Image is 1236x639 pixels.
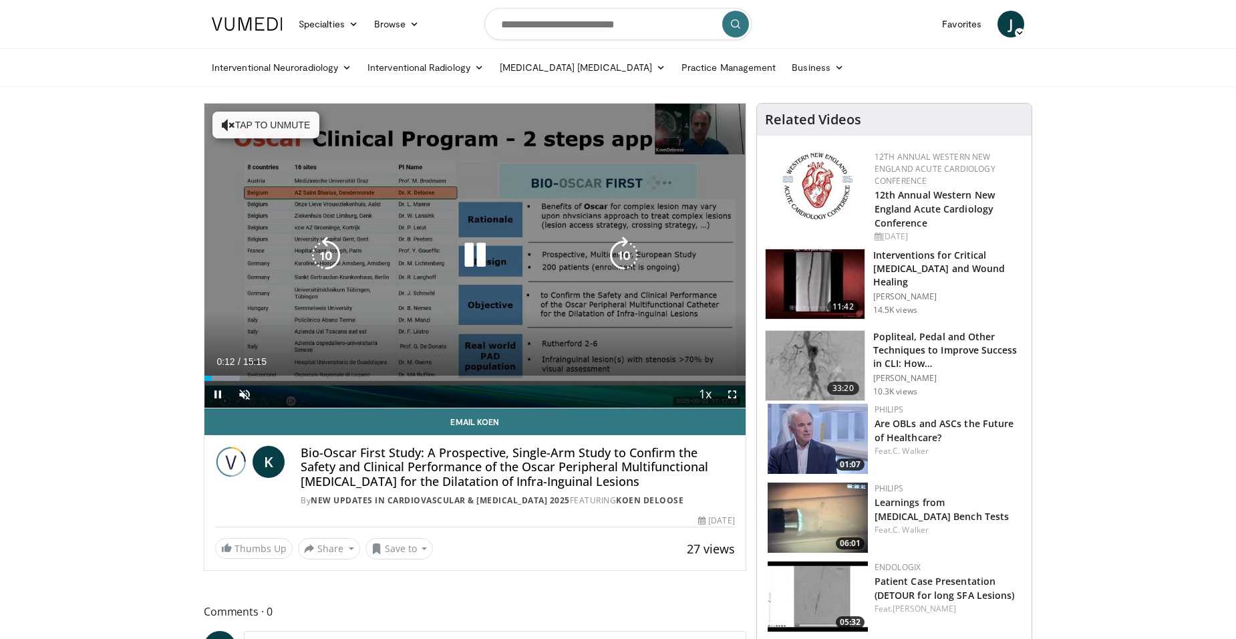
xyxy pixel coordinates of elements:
span: 06:01 [836,537,865,549]
button: Playback Rate [692,381,719,408]
a: Learnings from [MEDICAL_DATA] Bench Tests [875,496,1010,523]
span: / [238,356,241,367]
input: Search topics, interventions [484,8,752,40]
a: Interventional Radiology [359,54,492,81]
a: Practice Management [673,54,784,81]
button: Tap to unmute [212,112,319,138]
button: Save to [365,538,434,559]
img: VuMedi Logo [212,17,283,31]
a: Philips [875,404,903,415]
h3: Interventions for Critical [MEDICAL_DATA] and Wound Healing [873,249,1024,289]
a: J [997,11,1024,37]
a: Business [784,54,852,81]
img: 0547a951-2e8b-4df6-bc87-cc102613d05c.150x105_q85_crop-smart_upscale.jpg [768,483,868,553]
button: Pause [204,381,231,408]
p: [PERSON_NAME] [873,291,1024,302]
span: 33:20 [827,382,859,395]
a: [PERSON_NAME] [893,603,956,614]
a: Favorites [934,11,989,37]
span: 0:12 [216,356,235,367]
a: 12th Annual Western New England Acute Cardiology Conference [875,188,995,229]
span: 15:15 [243,356,267,367]
a: Endologix [875,561,921,573]
a: [MEDICAL_DATA] [MEDICAL_DATA] [492,54,673,81]
div: Feat. [875,603,1021,615]
button: Fullscreen [719,381,746,408]
img: New Updates in Cardiovascular & Interventional Radiology 2025 [215,446,247,478]
button: Share [298,538,360,559]
a: Thumbs Up [215,538,293,559]
div: Feat. [875,445,1021,457]
div: [DATE] [698,515,734,527]
div: Progress Bar [204,376,746,381]
h4: Related Videos [765,112,861,128]
a: K [253,446,285,478]
button: Unmute [231,381,258,408]
video-js: Video Player [204,104,746,408]
span: 27 views [687,541,735,557]
a: 05:32 [768,561,868,632]
p: [PERSON_NAME] [873,373,1024,384]
a: Email Koen [204,408,746,435]
div: By FEATURING [301,495,734,507]
div: Feat. [875,524,1021,536]
img: 8e469e3f-019b-47df-afe7-ab3e860d9c55.150x105_q85_crop-smart_upscale.jpg [768,561,868,632]
a: 11:42 Interventions for Critical [MEDICAL_DATA] and Wound Healing [PERSON_NAME] 14.5K views [765,249,1024,319]
a: Interventional Neuroradiology [204,54,359,81]
p: 14.5K views [873,305,917,315]
a: Patient Case Presentation (DETOUR for long SFA Lesions) [875,575,1015,602]
a: Philips [875,483,903,494]
a: 33:20 Popliteal, Pedal and Other Techniques to Improve Success in CLI: How… [PERSON_NAME] 10.3K v... [765,330,1024,401]
a: 01:07 [768,404,868,474]
h4: Bio-Oscar First Study: A Prospective, Single-Arm Study to Confirm the Safety and Clinical Perform... [301,446,734,489]
a: Koen Deloose [616,495,683,506]
span: 11:42 [827,300,859,313]
img: T6d-rUZNqcn4uJqH4xMDoxOjBrO-I4W8.150x105_q85_crop-smart_upscale.jpg [766,331,865,400]
span: Comments 0 [204,603,746,620]
span: 01:07 [836,459,865,471]
a: 12th Annual Western New England Acute Cardiology Conference [875,151,995,186]
p: 10.3K views [873,386,917,397]
h3: Popliteal, Pedal and Other Techniques to Improve Success in CLI: How… [873,330,1024,370]
span: 05:32 [836,616,865,628]
div: [DATE] [875,231,1021,243]
img: 243716_0000_1.png.150x105_q85_crop-smart_upscale.jpg [766,249,865,319]
a: Specialties [291,11,366,37]
img: 0954f259-7907-4053-a817-32a96463ecc8.png.150x105_q85_autocrop_double_scale_upscale_version-0.2.png [780,151,855,221]
img: 75a3f960-6a0f-456d-866c-450ec948de62.150x105_q85_crop-smart_upscale.jpg [768,404,868,474]
a: C. Walker [893,445,929,457]
a: C. Walker [893,524,929,535]
a: Browse [366,11,428,37]
a: 06:01 [768,483,868,553]
a: Are OBLs and ASCs the Future of Healthcare? [875,417,1014,444]
a: New Updates in Cardiovascular & [MEDICAL_DATA] 2025 [311,495,570,506]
